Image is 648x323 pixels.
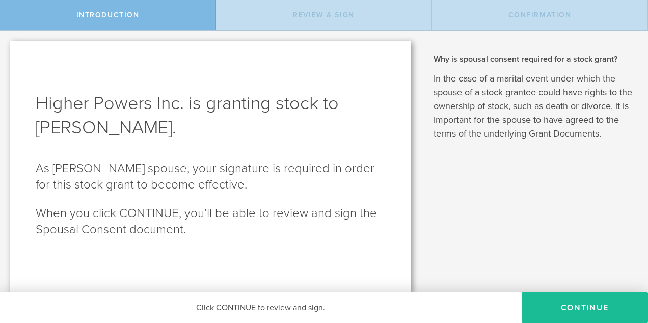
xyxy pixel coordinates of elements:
h1: Higher Powers Inc. is granting stock to [PERSON_NAME]. [36,91,386,140]
span: Introduction [76,11,140,19]
p: As [PERSON_NAME] spouse, your signature is required in order for this stock grant to become effec... [36,160,386,193]
h2: Why is spousal consent required for a stock grant? [434,53,633,65]
p: In the case of a marital event under which the spouse of a stock grantee could have rights to the... [434,72,633,141]
span: Confirmation [508,11,572,19]
button: CONTINUE [522,292,648,323]
span: Review & Sign [293,11,355,19]
p: When you click CONTINUE, you’ll be able to review and sign the Spousal Consent document. [36,205,386,238]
